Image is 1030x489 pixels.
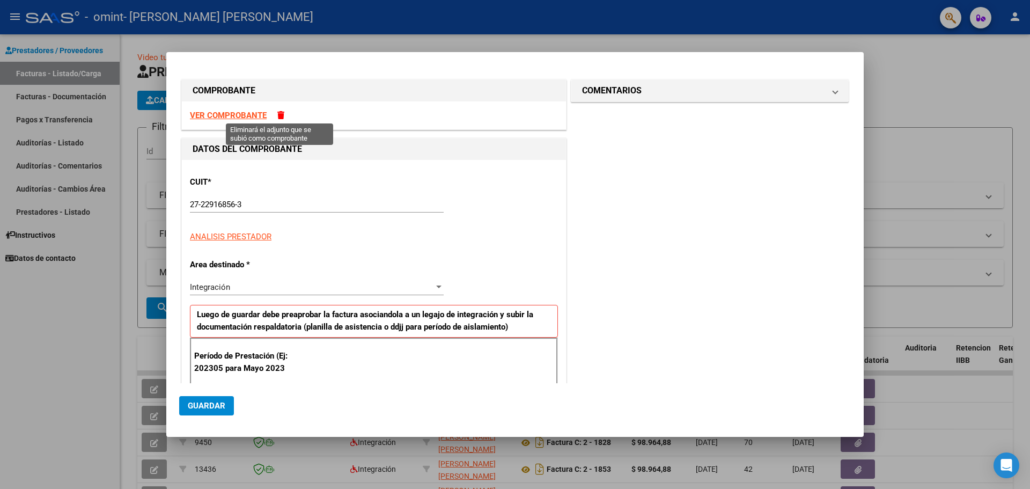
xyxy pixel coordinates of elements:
strong: COMPROBANTE [193,85,255,96]
span: ANALISIS PRESTADOR [190,232,271,242]
h1: COMENTARIOS [582,84,642,97]
span: Guardar [188,401,225,411]
p: CUIT [190,176,300,188]
strong: DATOS DEL COMPROBANTE [193,144,302,154]
p: Area destinado * [190,259,300,271]
span: Integración [190,282,230,292]
strong: Luego de guardar debe preaprobar la factura asociandola a un legajo de integración y subir la doc... [197,310,533,332]
p: Período de Prestación (Ej: 202305 para Mayo 2023 [194,350,302,374]
button: Guardar [179,396,234,415]
a: VER COMPROBANTE [190,111,267,120]
div: Open Intercom Messenger [994,452,1019,478]
mat-expansion-panel-header: COMENTARIOS [571,80,848,101]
